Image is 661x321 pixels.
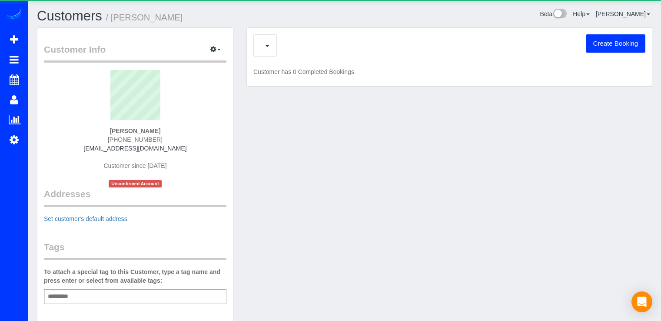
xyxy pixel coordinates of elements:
div: Open Intercom Messenger [631,291,652,312]
a: [EMAIL_ADDRESS][DOMAIN_NAME] [83,145,186,152]
a: Help [573,10,590,17]
img: New interface [552,9,567,20]
span: Unconfirmed Account [109,180,162,187]
span: [PHONE_NUMBER] [108,136,163,143]
p: Customer has 0 Completed Bookings [253,67,645,76]
a: Beta [540,10,567,17]
a: [PERSON_NAME] [596,10,650,17]
strong: [PERSON_NAME] [110,127,160,134]
legend: Customer Info [44,43,226,63]
label: To attach a special tag to this Customer, type a tag name and press enter or select from availabl... [44,267,226,285]
img: Automaid Logo [5,9,23,21]
span: Customer since [DATE] [103,162,166,169]
a: Set customer's default address [44,215,127,222]
button: Create Booking [586,34,645,53]
small: / [PERSON_NAME] [106,13,183,22]
a: Customers [37,8,102,23]
legend: Tags [44,241,226,260]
